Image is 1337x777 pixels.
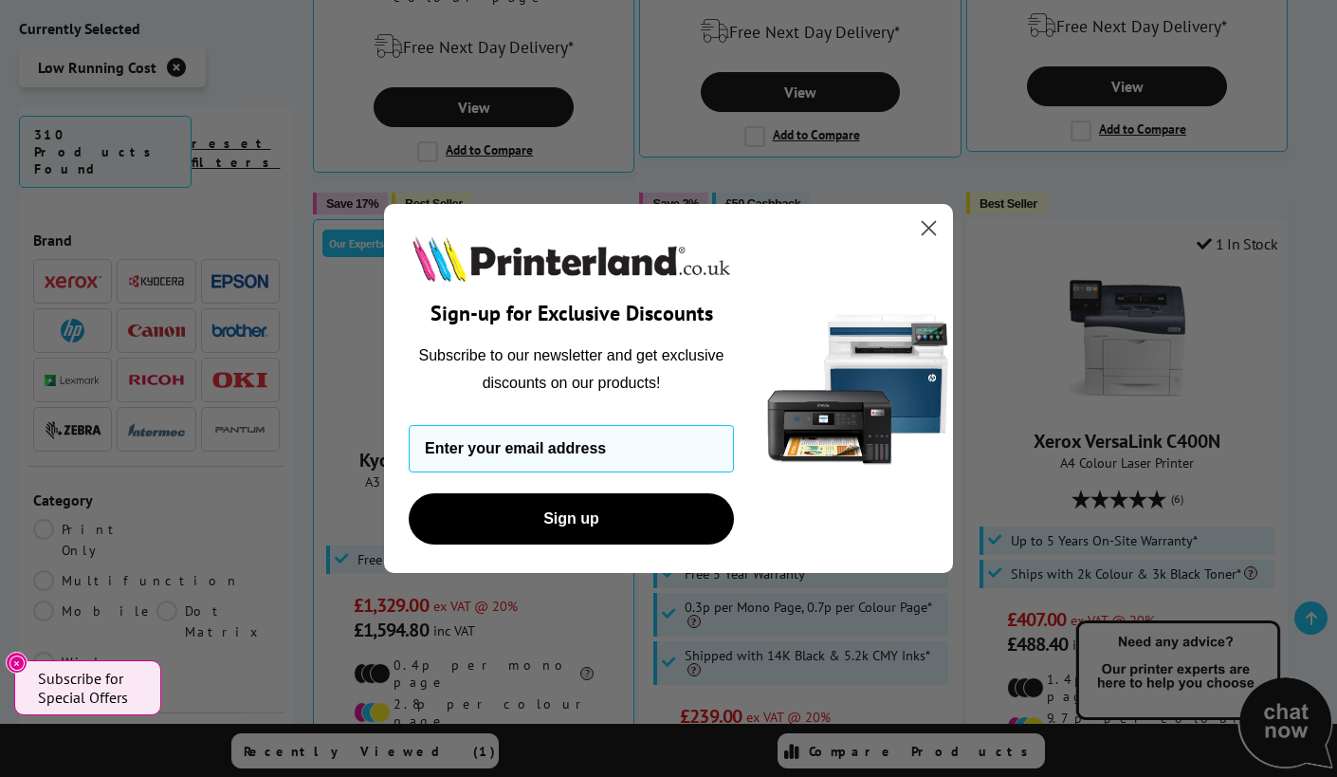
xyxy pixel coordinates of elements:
button: Close dialog [912,212,945,245]
input: Enter your email address [409,425,734,472]
button: Close [6,652,27,674]
img: 5290a21f-4df8-4860-95f4-ea1e8d0e8904.png [763,204,953,573]
span: Subscribe for Special Offers [38,669,142,707]
button: Sign up [409,493,734,545]
span: Sign-up for Exclusive Discounts [430,300,713,326]
img: Printerland.co.uk [409,232,734,286]
span: Subscribe to our newsletter and get exclusive discounts on our products! [419,347,724,390]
